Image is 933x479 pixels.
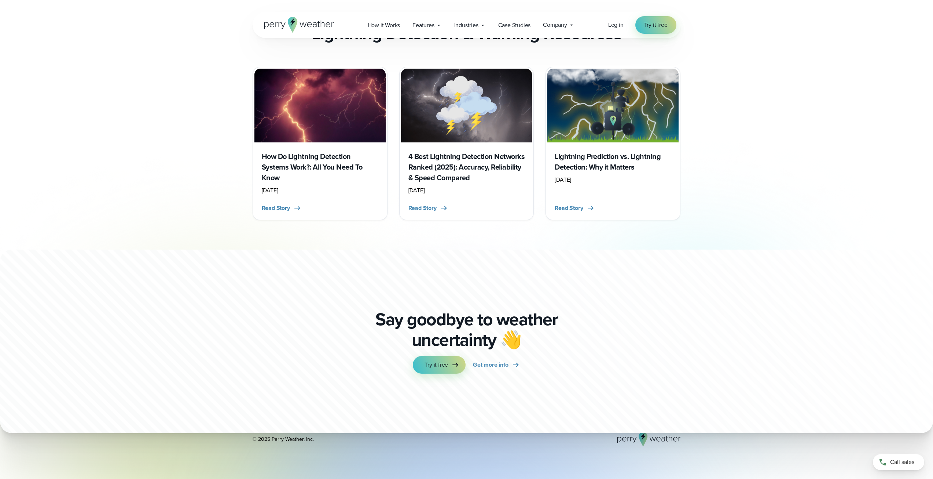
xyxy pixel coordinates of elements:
a: Call sales [873,454,924,470]
h3: Lightning Detection & Warning Resources [312,23,622,43]
span: Read Story [555,204,583,213]
span: Read Story [262,204,290,213]
a: Try it free [635,16,676,34]
a: Case Studies [492,18,537,33]
img: Lightning Detection Networks Ranked [401,69,532,142]
span: Industries [454,21,478,30]
img: Lightning Prediction vs. Lightning Detection [547,69,679,142]
div: [DATE] [408,186,525,195]
button: Read Story [408,204,448,213]
a: How it Works [361,18,407,33]
a: Get more info [473,356,520,374]
span: Try it free [644,21,668,29]
div: © 2025 Perry Weather, Inc. [253,436,314,443]
h2: Related Content [438,11,496,17]
span: Try it free [425,360,448,369]
span: Features [412,21,434,30]
button: Read Story [262,204,302,213]
a: Lightning Prediction vs. Lightning Detection Lightning Prediction vs. Lightning Detection: Why it... [546,67,680,220]
span: Call sales [890,458,914,467]
p: Say goodbye to weather uncertainty 👋 [373,309,561,350]
div: [DATE] [555,175,671,184]
span: Get more info [473,360,508,369]
a: Try it free [413,356,466,374]
div: slideshow [253,67,681,220]
a: Log in [608,21,624,29]
h3: Lightning Prediction vs. Lightning Detection: Why it Matters [555,151,671,173]
a: Lightning Detection Networks Ranked 4 Best Lightning Detection Networks Ranked (2025): Accuracy, ... [399,67,534,220]
button: Read Story [555,204,595,213]
h3: How Do Lightning Detection Systems Work?: All You Need To Know [262,151,378,183]
h3: 4 Best Lightning Detection Networks Ranked (2025): Accuracy, Reliability & Speed Compared [408,151,525,183]
span: Read Story [408,204,437,213]
div: [DATE] [262,186,378,195]
a: Lightning Detection How Do Lightning Detection Systems Work?: All You Need To Know [DATE] Read Story [253,67,387,220]
span: Company [543,21,567,29]
img: Lightning Detection [254,69,386,142]
span: Case Studies [498,21,531,30]
span: How it Works [368,21,400,30]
